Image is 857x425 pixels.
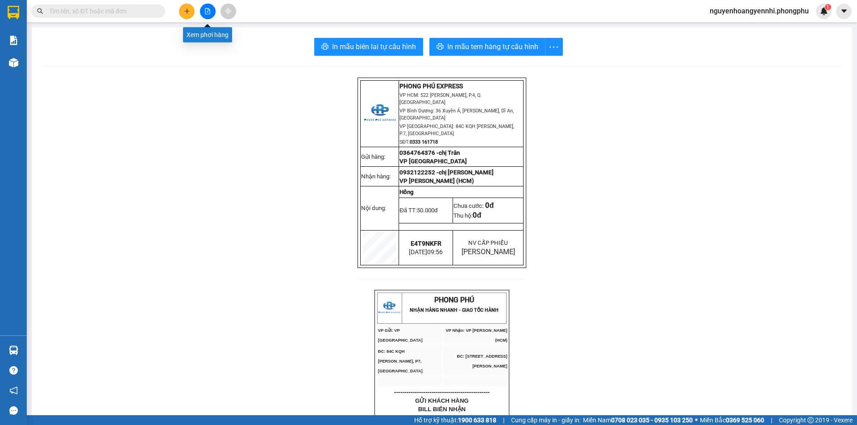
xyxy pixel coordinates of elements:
sup: 1 [825,4,831,10]
span: Đã TT: [399,207,437,214]
span: Thu hộ: [453,212,481,219]
span: 0đ [485,201,494,210]
span: VP Gửi: VP [GEOGRAPHIC_DATA] [378,328,423,342]
span: 0932122252 - [399,169,439,176]
span: | [771,415,772,425]
span: printer [437,43,444,51]
span: VP [PERSON_NAME] (HCM) [399,177,474,184]
span: file-add [204,8,211,14]
strong: PHONG PHÚ EXPRESS [399,83,463,90]
button: aim [220,4,236,19]
span: PHONG PHÚ [434,296,474,304]
span: VP Nhận: VP [PERSON_NAME] (HCM) [446,328,508,342]
span: SĐT: [399,139,438,145]
span: ĐC: [STREET_ADDRESS][PERSON_NAME] [457,354,508,368]
span: Chưa cước: [453,202,494,209]
span: plus [184,8,190,14]
span: 0đ [473,211,481,219]
span: chị [PERSON_NAME] [439,169,494,176]
strong: 0369 525 060 [726,417,764,424]
img: icon-new-feature [820,7,828,15]
strong: NHẬN HÀNG NHANH - GIAO TỐC HÀNH [410,307,499,313]
span: In mẫu biên lai tự cấu hình [332,41,416,52]
span: more [545,41,562,53]
span: E4T9NKFR [439,414,470,421]
span: In mẫu tem hàng tự cấu hình [447,41,538,52]
span: aim [225,8,231,14]
button: caret-down [836,4,852,19]
img: warehouse-icon [9,58,18,67]
button: printerIn mẫu biên lai tự cấu hình [314,38,423,56]
span: Nội dung: [361,205,386,211]
strong: 0708 023 035 - 0935 103 250 [611,417,693,424]
img: logo-vxr [8,6,19,19]
span: question-circle [9,366,18,375]
span: chị Trân [439,149,460,156]
span: message [9,406,18,415]
div: Xem phơi hàng [183,27,232,42]
img: solution-icon [9,36,18,45]
span: [PERSON_NAME] [462,248,515,256]
img: logo [378,297,400,319]
span: NV CẤP PHIẾU [468,239,508,246]
span: 1 [826,4,829,10]
span: nguyenhoangyennhi.phongphu [703,5,816,17]
span: Miền Nam [583,415,693,425]
span: VP HCM: 522 [PERSON_NAME], P.4, Q.[GEOGRAPHIC_DATA] [399,92,482,105]
span: 09:56 [427,248,443,256]
button: plus [179,4,195,19]
span: Miền Bắc [700,415,764,425]
span: Hồng [399,189,414,195]
span: | [503,415,504,425]
span: BILL BIÊN NHẬN [418,406,466,413]
span: Cung cấp máy in - giấy in: [511,415,581,425]
span: GỬI KHÁCH HÀNG [415,397,469,404]
span: 0364764376 - [399,149,460,156]
span: VP [GEOGRAPHIC_DATA]: 84C KQH [PERSON_NAME], P.7, [GEOGRAPHIC_DATA] [399,124,514,136]
span: VP Bình Dương: 36 Xuyên Á, [PERSON_NAME], Dĩ An, [GEOGRAPHIC_DATA] [399,108,514,121]
button: file-add [200,4,216,19]
span: ĐC: 84C KQH [PERSON_NAME], P7, [GEOGRAPHIC_DATA] [378,349,423,373]
input: Tìm tên, số ĐT hoặc mã đơn [49,6,154,16]
strong: 0333 161718 [410,139,438,145]
span: caret-down [840,7,848,15]
span: Hỗ trợ kỹ thuật: [414,415,496,425]
span: ---------------------------------------------- [394,388,490,396]
img: logo [364,98,396,130]
span: [DATE] [409,248,443,256]
button: more [545,38,563,56]
span: ⚪️ [695,418,698,422]
span: Mã đơn : [414,414,470,421]
span: Nhận hàng: [361,173,391,180]
span: search [37,8,43,14]
span: E4T9NKFR [411,240,441,247]
strong: 1900 633 818 [458,417,496,424]
span: notification [9,386,18,395]
span: Gửi hàng: [361,153,385,160]
button: printerIn mẫu tem hàng tự cấu hình [429,38,545,56]
span: VP [GEOGRAPHIC_DATA] [399,158,467,165]
span: printer [321,43,329,51]
img: warehouse-icon [9,346,18,355]
span: 50.000đ [417,207,437,214]
span: copyright [807,417,814,423]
